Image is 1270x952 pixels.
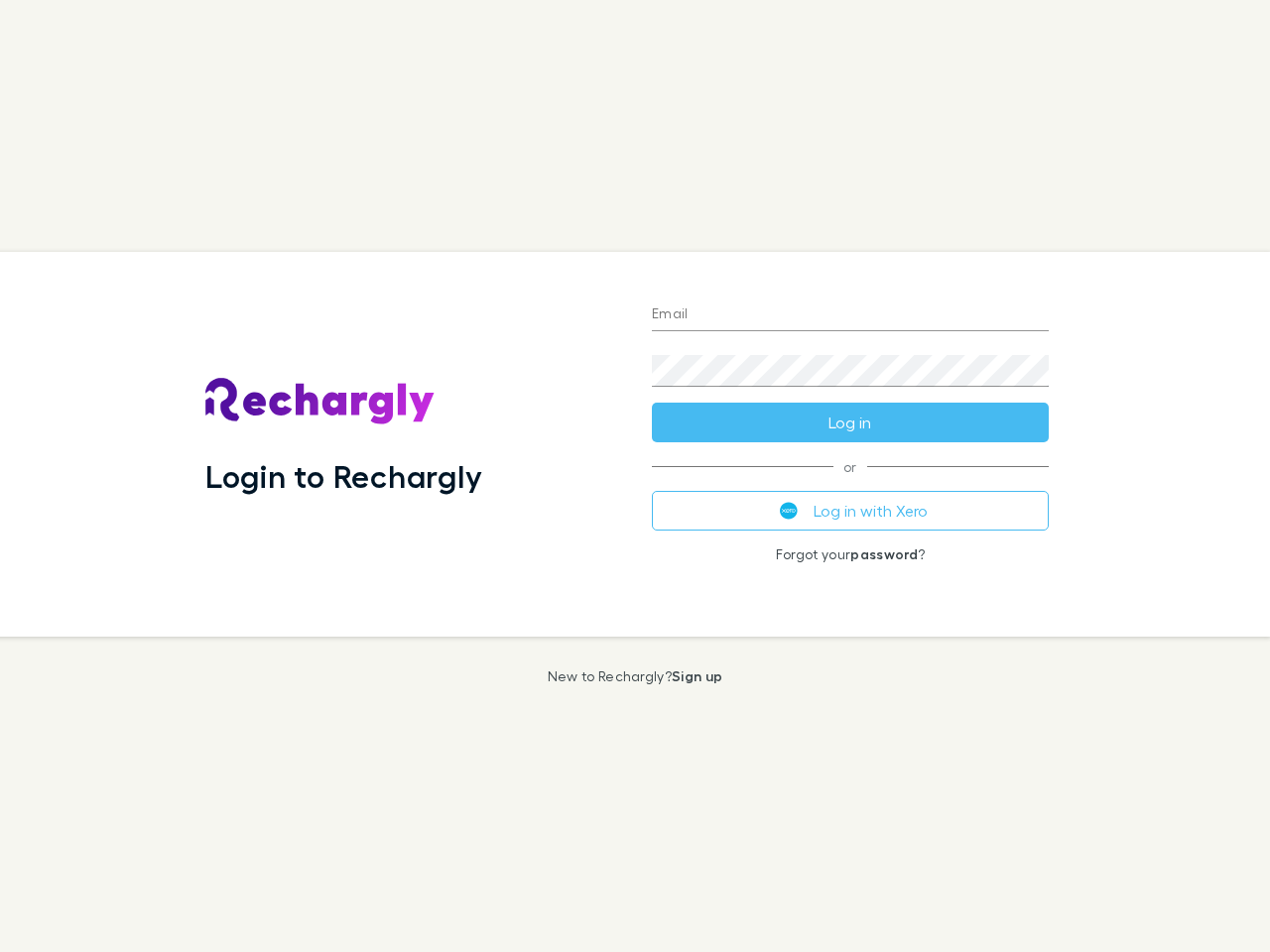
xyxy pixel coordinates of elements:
button: Log in with Xero [652,491,1049,531]
span: or [652,466,1049,467]
img: Rechargly's Logo [205,378,436,425]
p: Forgot your ? [652,546,1049,562]
a: password [850,545,918,562]
h1: Login to Rechargly [205,457,482,495]
a: Sign up [672,667,722,684]
button: Log in [652,403,1049,442]
img: Xero's logo [780,502,798,520]
p: New to Rechargly? [548,668,723,684]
